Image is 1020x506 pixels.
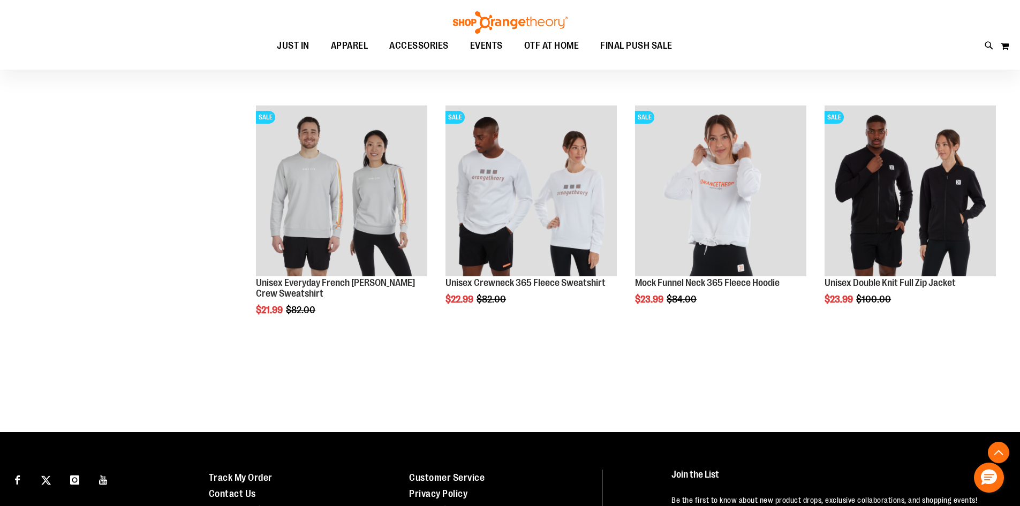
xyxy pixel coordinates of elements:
img: Product image for Unisex Double Knit Full Zip Jacket [825,105,996,277]
span: EVENTS [470,34,503,58]
img: Product image for Mock Funnel Neck 365 Fleece Hoodie [635,105,806,277]
a: Customer Service [409,472,485,483]
span: $23.99 [825,294,855,305]
a: Unisex Everyday French [PERSON_NAME] Crew Sweatshirt [256,277,415,299]
p: Be the first to know about new product drops, exclusive collaborations, and shopping events! [671,495,995,505]
span: $84.00 [667,294,698,305]
span: JUST IN [277,34,309,58]
button: Hello, have a question? Let’s chat. [974,463,1004,493]
a: Product image for Unisex Crewneck 365 Fleece SweatshirtSALE [445,105,617,278]
a: Unisex Double Knit Full Zip Jacket [825,277,956,288]
a: EVENTS [459,34,513,58]
a: Mock Funnel Neck 365 Fleece Hoodie [635,277,780,288]
a: Track My Order [209,472,273,483]
a: OTF AT HOME [513,34,590,58]
a: ACCESSORIES [379,34,459,58]
span: SALE [256,111,275,124]
a: Contact Us [209,488,256,499]
span: SALE [635,111,654,124]
span: $22.99 [445,294,475,305]
span: APPAREL [331,34,368,58]
a: JUST IN [266,34,320,58]
span: FINAL PUSH SALE [600,34,673,58]
span: $82.00 [477,294,508,305]
a: Visit our Youtube page [94,470,113,488]
img: Twitter [41,475,51,485]
button: Back To Top [988,442,1009,463]
a: Visit our Facebook page [8,470,27,488]
span: OTF AT HOME [524,34,579,58]
img: Product image for Unisex Everyday French Terry Crew Sweatshirt [256,105,427,277]
span: SALE [445,111,465,124]
a: Unisex Crewneck 365 Fleece Sweatshirt [445,277,606,288]
a: Product image for Unisex Everyday French Terry Crew SweatshirtSALE [256,105,427,278]
h4: Join the List [671,470,995,489]
div: product [251,100,433,343]
a: FINAL PUSH SALE [590,34,683,58]
a: Visit our Instagram page [65,470,84,488]
a: Product image for Mock Funnel Neck 365 Fleece HoodieSALE [635,105,806,278]
div: product [819,100,1001,333]
a: Visit our X page [37,470,56,488]
span: $100.00 [856,294,893,305]
div: product [630,100,812,333]
div: product [440,100,622,333]
img: Product image for Unisex Crewneck 365 Fleece Sweatshirt [445,105,617,277]
a: Privacy Policy [409,488,467,499]
img: Shop Orangetheory [451,11,569,34]
span: $23.99 [635,294,665,305]
span: $21.99 [256,305,284,315]
a: Product image for Unisex Double Knit Full Zip JacketSALE [825,105,996,278]
span: SALE [825,111,844,124]
span: ACCESSORIES [389,34,449,58]
span: $82.00 [286,305,317,315]
a: APPAREL [320,34,379,58]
